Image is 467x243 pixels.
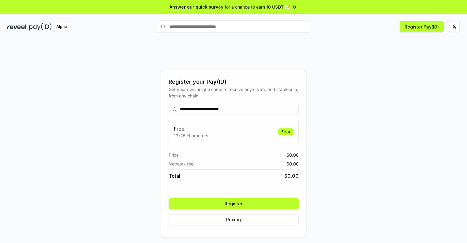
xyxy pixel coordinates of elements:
[174,125,208,132] h3: Free
[169,198,299,209] button: Register
[53,23,70,31] div: Alpha
[169,172,180,180] span: Total
[284,172,299,180] span: $ 0.00
[174,132,208,139] p: 13-25 characters
[169,161,193,167] span: Network fee
[225,4,290,10] span: for a chance to earn 10 USDT 📝
[170,4,223,10] span: Answer our quick survey
[169,152,179,158] span: Price
[286,161,299,167] span: $ 0.00
[29,23,52,31] img: pay_id
[400,21,444,32] button: Register Pay(ID)
[169,86,299,99] div: Get your own unique name to receive any crypto and stablecoin, from any chain
[169,214,299,225] button: Pricing
[7,23,28,31] img: reveel_dark
[169,78,299,86] div: Register your Pay(ID)
[286,152,299,158] span: $ 0.00
[278,128,293,135] div: Free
